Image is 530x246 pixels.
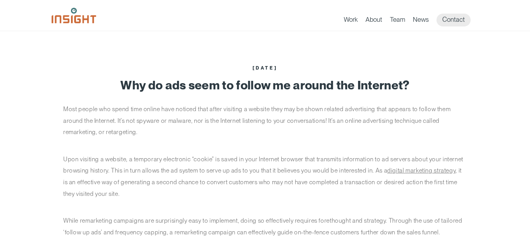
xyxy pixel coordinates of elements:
a: Work [344,16,358,26]
p: Most people who spend time online have noticed that after visiting a website they may be shown re... [63,103,467,138]
div: [DATE] [63,65,467,71]
h1: Why do ads seem to follow me around the Internet? [63,79,467,92]
p: While remarketing campaigns are surprisingly easy to implement, doing so effectively requires for... [63,215,467,238]
a: Team [390,16,405,26]
img: Insight Marketing Design [52,8,96,23]
nav: primary navigation menu [344,14,478,26]
p: Upon visiting a website, a temporary electronic “cookie” is saved in your Internet browser that t... [63,154,467,199]
a: About [365,16,382,26]
a: digital marketing strategy [387,167,456,174]
a: Contact [436,14,471,26]
a: News [413,16,429,26]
